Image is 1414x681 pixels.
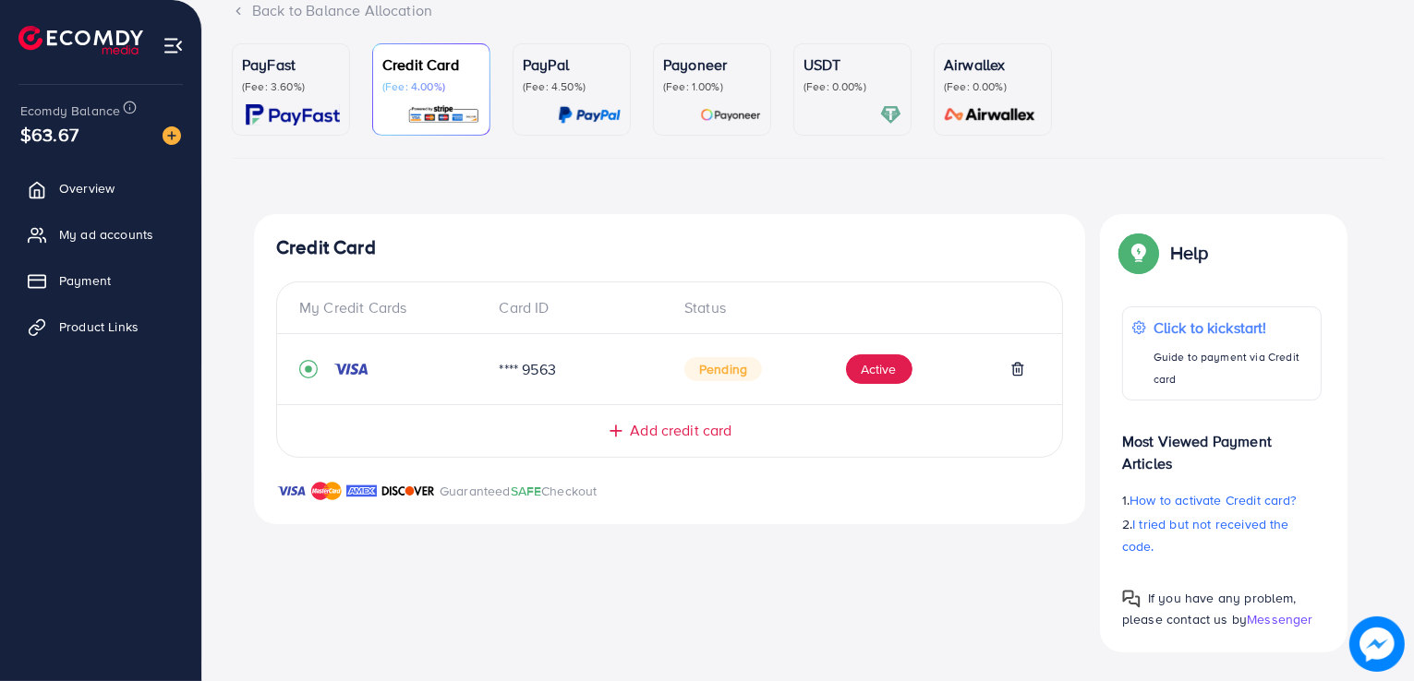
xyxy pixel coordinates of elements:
a: Overview [14,170,187,207]
a: My ad accounts [14,216,187,253]
div: My Credit Cards [299,297,485,318]
p: Airwallex [944,54,1042,76]
img: menu [163,35,184,56]
p: (Fee: 1.00%) [663,79,761,94]
span: Payment [59,271,111,290]
p: Most Viewed Payment Articles [1122,415,1322,474]
span: Pending [684,357,762,381]
span: Overview [59,179,115,197]
span: How to activate Credit card? [1130,491,1296,509]
h4: Credit Card [276,236,1063,259]
div: Card ID [485,297,671,318]
p: Guaranteed Checkout [440,480,598,502]
span: Ecomdy Balance [20,102,120,120]
p: USDT [804,54,901,76]
p: PayFast [242,54,340,76]
p: (Fee: 0.00%) [804,79,901,94]
p: Guide to payment via Credit card [1154,346,1311,390]
span: My ad accounts [59,225,153,244]
span: $63.67 [20,121,79,148]
img: brand [381,480,435,502]
p: (Fee: 4.00%) [382,79,480,94]
p: PayPal [523,54,621,76]
div: Status [670,297,1040,318]
img: image [1351,618,1403,670]
button: Active [846,354,912,384]
img: card [700,104,761,125]
span: Product Links [59,317,139,336]
p: Click to kickstart! [1154,317,1311,339]
img: brand [311,480,342,502]
img: brand [346,480,377,502]
img: card [880,104,901,125]
p: 1. [1122,489,1322,511]
img: Popup guide [1122,236,1155,269]
a: Payment [14,262,187,299]
p: (Fee: 4.50%) [523,79,621,94]
img: card [558,104,621,125]
img: credit [332,362,369,376]
img: card [246,104,340,125]
img: image [163,126,181,145]
img: card [407,104,480,125]
img: brand [276,480,307,502]
p: Help [1170,242,1209,264]
a: Product Links [14,308,187,345]
p: Credit Card [382,54,480,76]
p: Payoneer [663,54,761,76]
span: If you have any problem, please contact us by [1122,589,1297,628]
img: Popup guide [1122,590,1141,608]
p: (Fee: 0.00%) [944,79,1042,94]
img: logo [18,26,143,54]
p: (Fee: 3.60%) [242,79,340,94]
span: SAFE [511,482,542,500]
span: Messenger [1247,610,1312,628]
p: 2. [1122,513,1322,557]
span: I tried but not received the code. [1122,515,1289,556]
img: card [938,104,1042,125]
span: Add credit card [630,420,731,441]
svg: record circle [299,360,318,378]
